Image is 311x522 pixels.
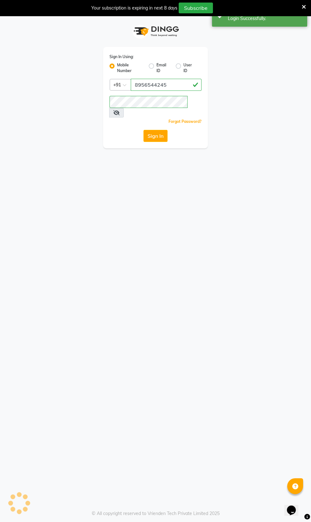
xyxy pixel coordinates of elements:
button: Sign In [143,130,168,142]
iframe: chat widget [284,497,305,516]
div: Your subscription is expiring in next 8 days [91,5,177,11]
label: Email ID [156,62,171,74]
a: Forgot Password? [169,119,202,124]
label: Mobile Number [117,62,144,74]
img: logo1.svg [130,22,181,41]
input: Username [131,79,202,91]
div: Login Successfully. [228,15,302,22]
label: Sign In Using: [109,54,134,60]
input: Username [109,96,188,108]
label: User ID [183,62,196,74]
button: Subscribe [179,3,213,13]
